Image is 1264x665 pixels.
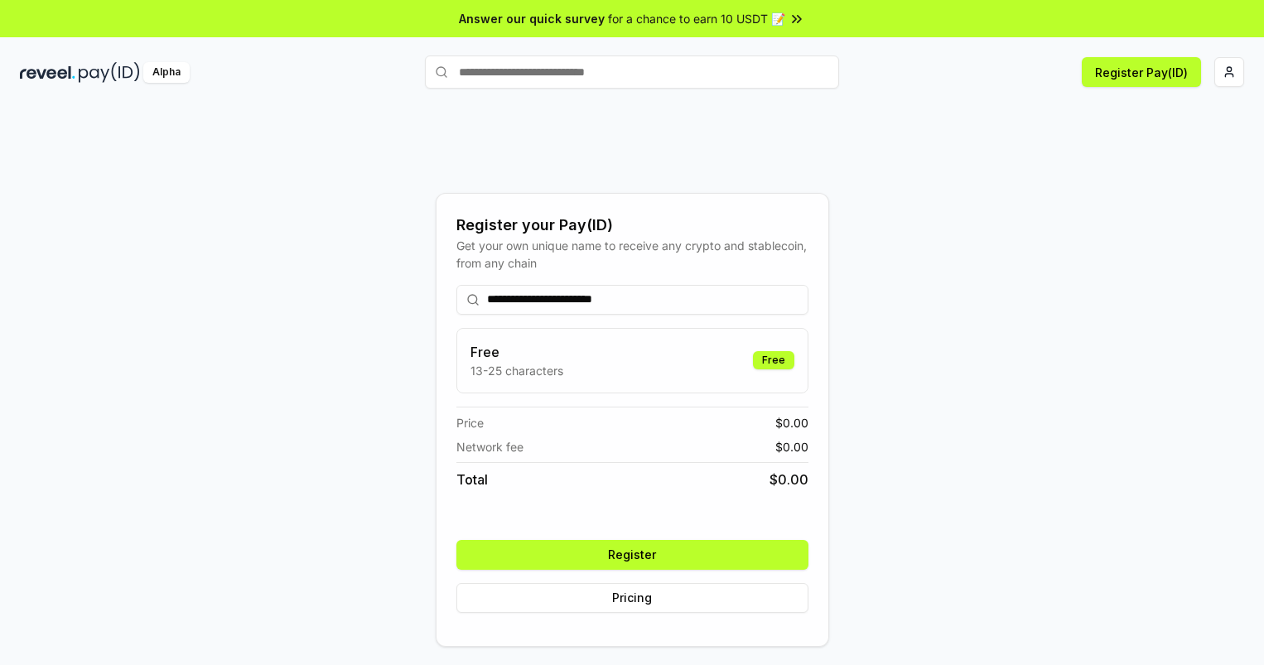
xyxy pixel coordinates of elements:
[456,583,808,613] button: Pricing
[79,62,140,83] img: pay_id
[608,10,785,27] span: for a chance to earn 10 USDT 📝
[456,237,808,272] div: Get your own unique name to receive any crypto and stablecoin, from any chain
[456,214,808,237] div: Register your Pay(ID)
[753,351,794,369] div: Free
[775,438,808,455] span: $ 0.00
[456,540,808,570] button: Register
[20,62,75,83] img: reveel_dark
[456,414,484,431] span: Price
[456,438,523,455] span: Network fee
[143,62,190,83] div: Alpha
[769,470,808,489] span: $ 0.00
[470,342,563,362] h3: Free
[456,470,488,489] span: Total
[459,10,605,27] span: Answer our quick survey
[775,414,808,431] span: $ 0.00
[1082,57,1201,87] button: Register Pay(ID)
[470,362,563,379] p: 13-25 characters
